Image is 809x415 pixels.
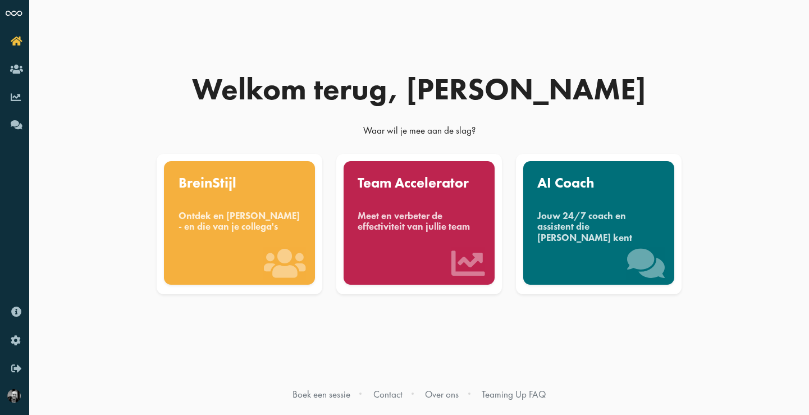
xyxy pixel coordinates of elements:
a: AI Coach Jouw 24/7 coach en assistent die [PERSON_NAME] kent [514,154,684,294]
a: Teaming Up FAQ [482,388,546,400]
a: Team Accelerator Meet en verbeter de effectiviteit van jullie team [334,154,504,294]
div: Meet en verbeter de effectiviteit van jullie team [358,211,480,232]
a: BreinStijl Ontdek en [PERSON_NAME] - en die van je collega's [154,154,324,294]
div: Jouw 24/7 coach en assistent die [PERSON_NAME] kent [537,211,660,243]
a: Boek een sessie [292,388,350,400]
div: Ontdek en [PERSON_NAME] - en die van je collega's [179,211,301,232]
div: Waar wil je mee aan de slag? [150,124,689,142]
div: Welkom terug, [PERSON_NAME] [150,74,689,104]
a: Contact [373,388,403,400]
a: Over ons [425,388,459,400]
div: Team Accelerator [358,176,480,190]
div: AI Coach [537,176,660,190]
div: BreinStijl [179,176,301,190]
